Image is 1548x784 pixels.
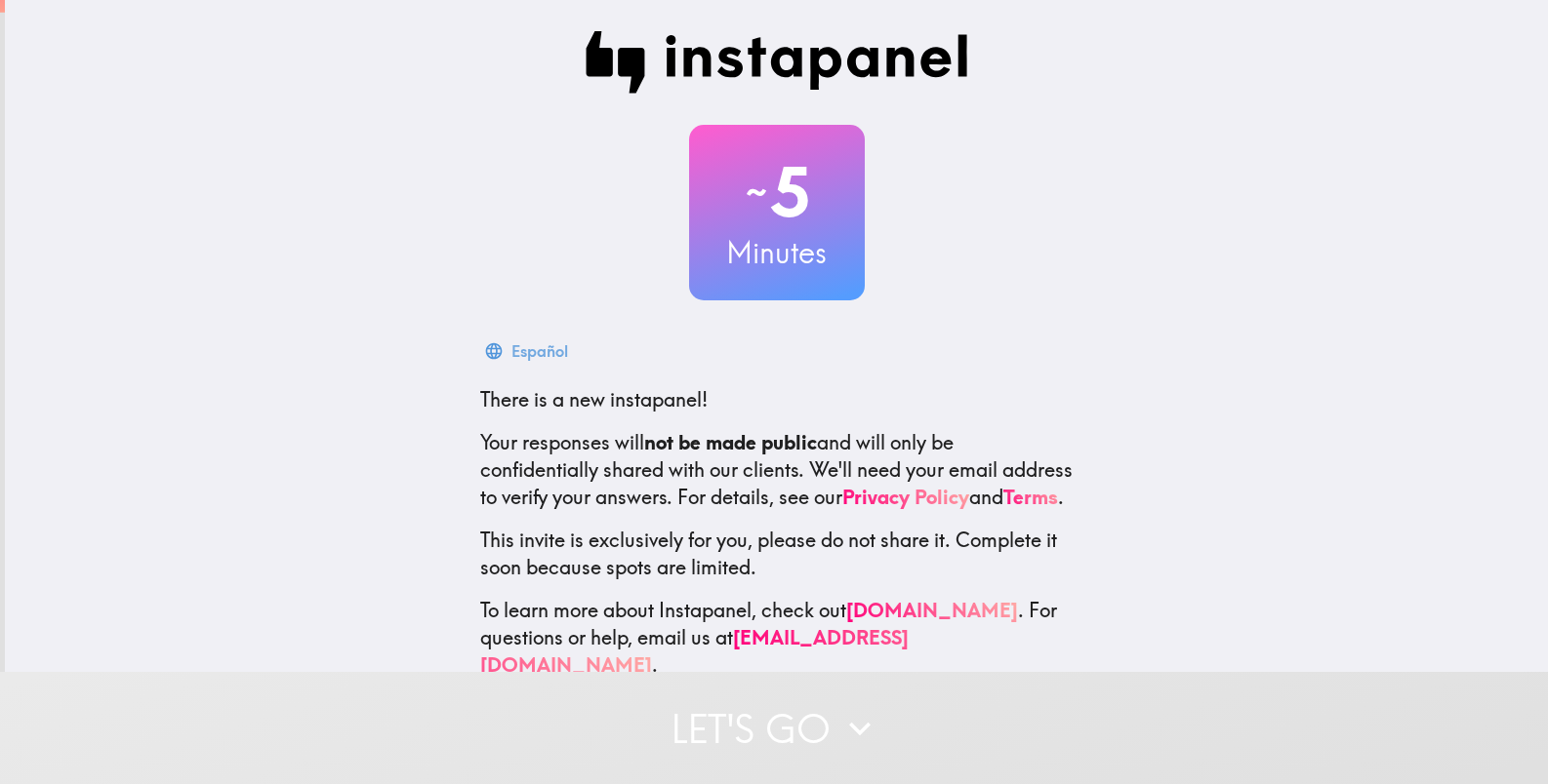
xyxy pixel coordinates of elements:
[511,337,568,365] div: Español
[743,163,770,221] span: ~
[480,332,576,371] button: Español
[842,485,969,509] a: Privacy Policy
[480,429,1074,511] p: Your responses will and will only be confidentially shared with our clients. We'll need your emai...
[846,598,1018,622] a: [DOMAIN_NAME]
[480,527,1074,581] p: This invite is exclusively for you, please do not share it. Complete it soon because spots are li...
[480,387,708,412] span: There is a new instapanel!
[586,31,968,94] img: Instapanel
[689,232,865,273] h3: Minutes
[480,597,1074,679] p: To learn more about Instapanel, check out . For questions or help, email us at .
[689,152,865,232] h2: 5
[644,430,817,454] b: not be made public
[1003,485,1058,509] a: Terms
